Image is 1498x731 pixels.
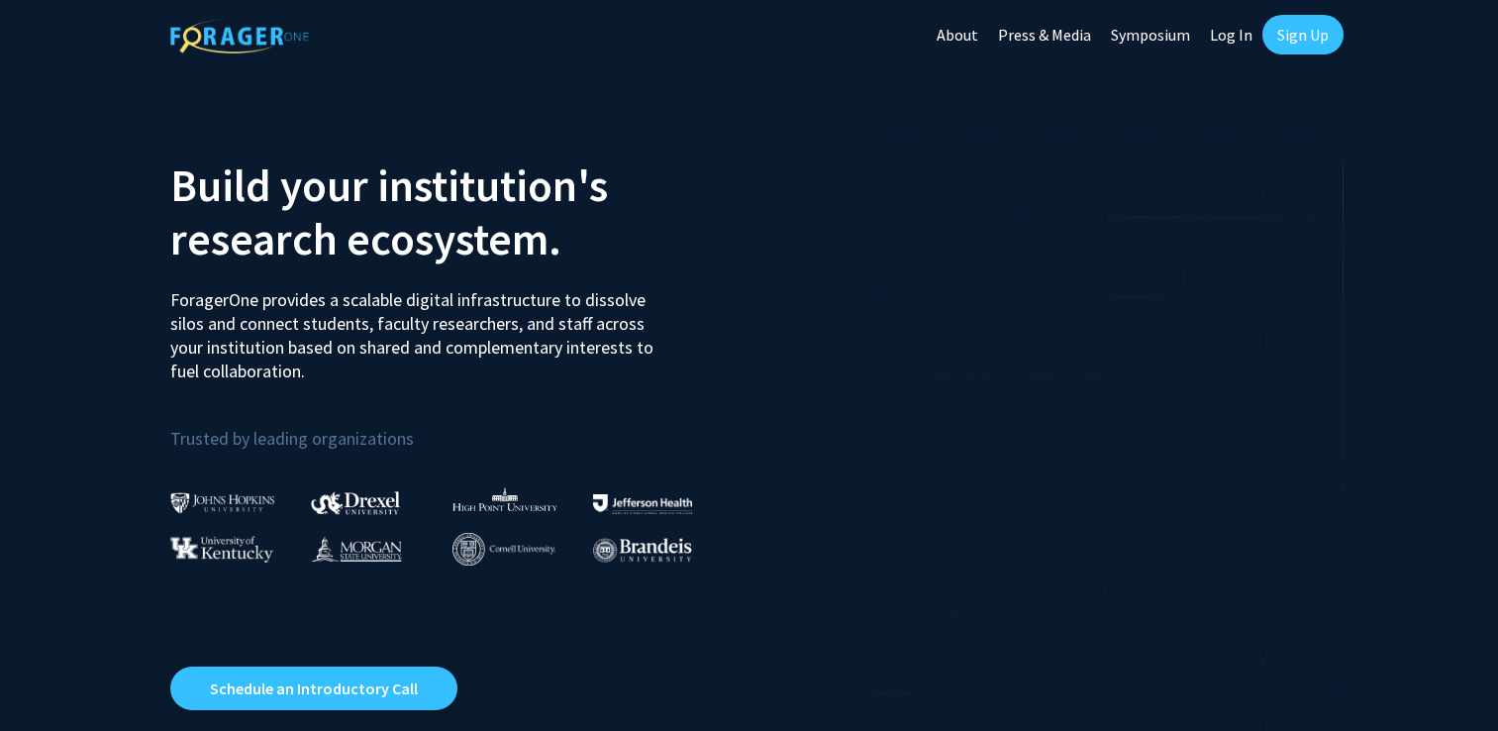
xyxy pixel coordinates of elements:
[452,533,555,566] img: Cornell University
[170,667,457,710] a: Opens in a new tab
[170,158,735,265] h2: Build your institution's research ecosystem.
[311,536,402,562] img: Morgan State University
[452,487,557,511] img: High Point University
[170,399,735,454] p: Trusted by leading organizations
[170,273,667,383] p: ForagerOne provides a scalable digital infrastructure to dissolve silos and connect students, fac...
[311,491,400,514] img: Drexel University
[170,19,309,53] img: ForagerOne Logo
[1262,15,1344,54] a: Sign Up
[593,538,692,563] img: Brandeis University
[170,536,273,563] img: University of Kentucky
[593,494,692,513] img: Thomas Jefferson University
[170,492,275,513] img: Johns Hopkins University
